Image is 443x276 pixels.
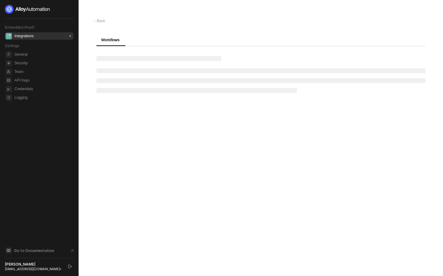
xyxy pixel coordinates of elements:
[69,248,75,254] span: document-arrow
[14,248,54,253] span: Go to Documentation
[68,265,72,268] span: logout
[93,19,97,23] span: ←
[6,51,12,58] span: general
[5,247,74,254] a: Knowledge Base
[5,5,50,14] img: logo
[5,43,19,48] span: Settings
[5,25,34,30] span: Embedded iPaaS
[6,60,12,66] span: security
[14,85,72,93] span: Credentials
[101,38,120,42] span: Workflows
[5,5,73,14] a: logo
[14,59,72,67] span: Security
[14,51,72,58] span: General
[14,68,72,75] span: Team
[6,247,12,254] span: documentation
[68,34,72,38] div: 0
[6,77,12,84] span: api-key
[6,86,12,92] span: credentials
[5,267,63,271] div: [EMAIL_ADDRESS][DOMAIN_NAME] •
[14,34,34,39] div: Integrations
[5,262,63,267] div: [PERSON_NAME]
[14,77,72,84] span: API Keys
[14,94,72,101] span: Logging
[6,69,12,75] span: team
[6,94,12,101] span: logging
[6,33,12,39] span: integrations
[93,18,105,24] div: Back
